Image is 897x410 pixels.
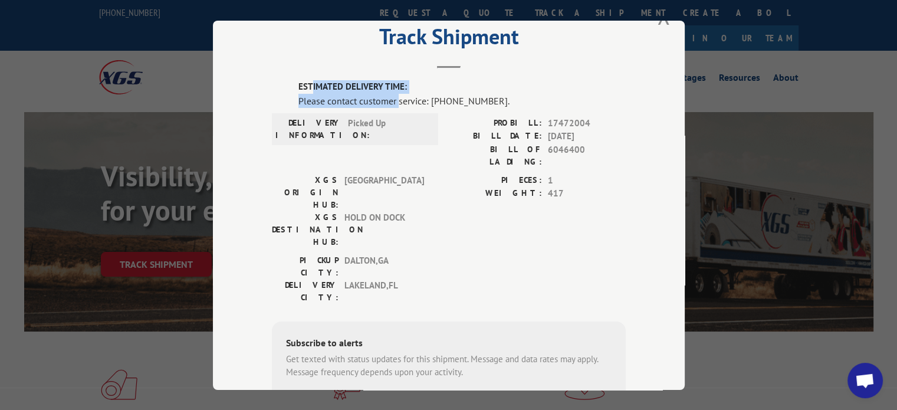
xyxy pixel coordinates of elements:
label: DELIVERY CITY: [272,278,339,303]
label: WEIGHT: [449,187,542,201]
div: Please contact customer service: [PHONE_NUMBER]. [298,93,626,107]
span: 17472004 [548,116,626,130]
label: XGS DESTINATION HUB: [272,211,339,248]
span: 417 [548,187,626,201]
label: ESTIMATED DELIVERY TIME: [298,80,626,94]
h2: Track Shipment [272,28,626,51]
div: Open chat [847,363,883,398]
label: DELIVERY INFORMATION: [275,116,342,141]
span: DALTON , GA [344,254,424,278]
label: PIECES: [449,173,542,187]
span: 6046400 [548,143,626,168]
div: Get texted with status updates for this shipment. Message and data rates may apply. Message frequ... [286,352,612,379]
span: Picked Up [348,116,428,141]
label: PROBILL: [449,116,542,130]
span: LAKELAND , FL [344,278,424,303]
span: [DATE] [548,130,626,143]
label: BILL DATE: [449,130,542,143]
label: XGS ORIGIN HUB: [272,173,339,211]
span: HOLD ON DOCK [344,211,424,248]
label: PICKUP CITY: [272,254,339,278]
div: Subscribe to alerts [286,335,612,352]
span: 1 [548,173,626,187]
label: BILL OF LADING: [449,143,542,168]
span: [GEOGRAPHIC_DATA] [344,173,424,211]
